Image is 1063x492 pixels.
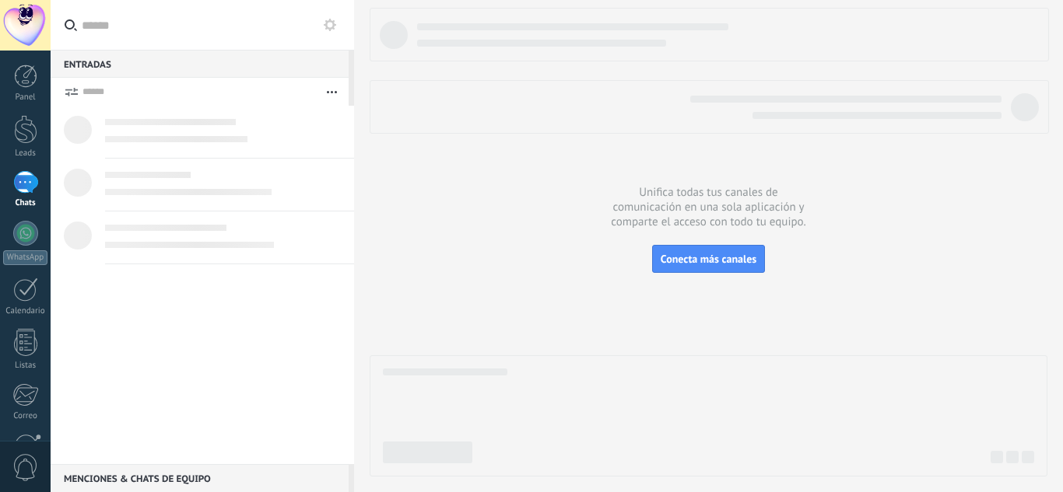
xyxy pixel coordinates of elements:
div: Panel [3,92,48,103]
div: Listas [3,361,48,371]
div: Menciones & Chats de equipo [51,464,349,492]
div: Calendario [3,306,48,316]
button: Conecta más canales [652,245,765,273]
div: WhatsApp [3,250,47,265]
div: Correo [3,411,48,421]
span: Conecta más canales [661,252,756,266]
div: Leads [3,148,48,159]
div: Entradas [51,50,349,78]
div: Chats [3,198,48,208]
